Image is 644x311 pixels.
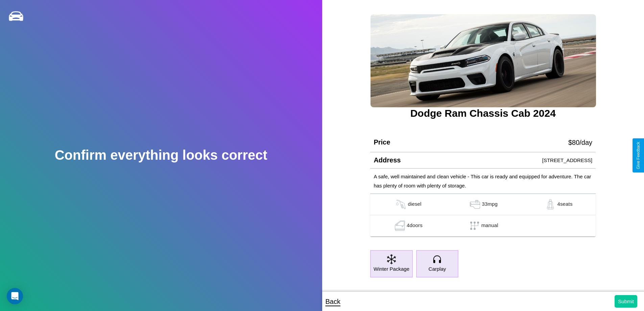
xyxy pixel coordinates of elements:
[374,172,592,190] p: A safe, well maintained and clean vehicle - This car is ready and equipped for adventure. The car...
[544,199,557,209] img: gas
[370,108,596,119] h3: Dodge Ram Chassis Cab 2024
[408,199,421,209] p: diesel
[374,138,390,146] h4: Price
[636,142,641,169] div: Give Feedback
[326,295,340,308] p: Back
[557,199,572,209] p: 4 seats
[374,156,401,164] h4: Address
[393,221,407,231] img: gas
[568,136,592,149] p: $ 80 /day
[482,199,498,209] p: 33 mpg
[407,221,423,231] p: 4 doors
[370,194,596,237] table: simple table
[55,148,267,163] h2: Confirm everything looks correct
[429,264,446,273] p: Carplay
[615,295,637,308] button: Submit
[394,199,408,209] img: gas
[542,156,592,165] p: [STREET_ADDRESS]
[481,221,498,231] p: manual
[374,264,409,273] p: Winter Package
[468,199,482,209] img: gas
[7,288,23,304] div: Open Intercom Messenger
